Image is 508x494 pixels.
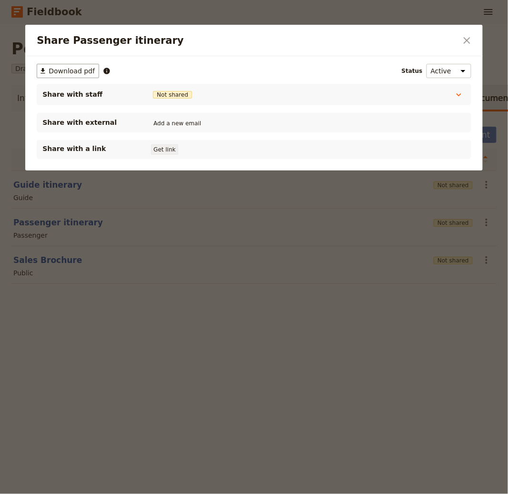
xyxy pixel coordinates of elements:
h2: Share Passenger itinerary [37,33,457,48]
p: Share with a link [42,144,138,153]
button: Close dialog [459,32,475,49]
span: Not shared [153,91,192,99]
select: Status [427,64,471,78]
span: Share with external [42,118,138,127]
span: Share with staff [42,90,138,99]
span: Download pdf [49,66,95,76]
button: Add a new email [151,118,203,129]
button: Get link [151,144,178,155]
button: ​Download pdf [37,64,99,78]
span: Status [402,67,423,75]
